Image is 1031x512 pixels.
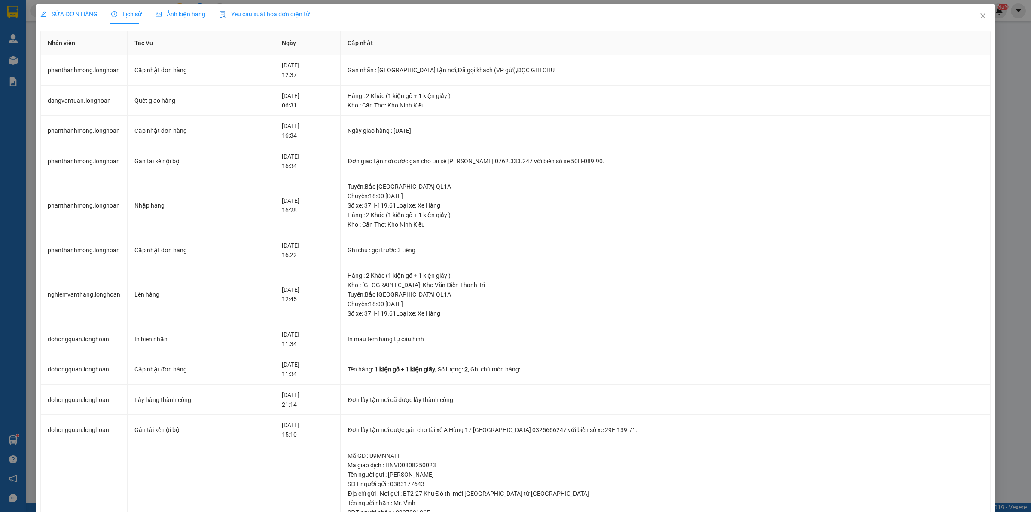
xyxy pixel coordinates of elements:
[282,360,334,379] div: [DATE] 11:34
[348,470,983,479] div: Tên người gửi : [PERSON_NAME]
[41,31,128,55] th: Nhân viên
[348,460,983,470] div: Mã giao dịch : HNVD0808250023
[348,489,983,498] div: Địa chỉ gửi : Nơi gửi : BT2-27 Khu Đô thị mới [GEOGRAPHIC_DATA] từ [GEOGRAPHIC_DATA]
[348,290,983,318] div: Tuyến : Bắc [GEOGRAPHIC_DATA] QL1A Chuyến: 18:00 [DATE] Số xe: 37H-119.61 Loại xe: Xe Hàng
[348,451,983,460] div: Mã GD : U9MNNAFI
[282,91,334,110] div: [DATE] 06:31
[40,11,46,17] span: edit
[134,245,268,255] div: Cập nhật đơn hàng
[134,126,268,135] div: Cập nhật đơn hàng
[219,11,310,18] span: Yêu cầu xuất hóa đơn điện tử
[464,366,468,373] span: 2
[282,241,334,260] div: [DATE] 16:22
[41,235,128,266] td: phanthanhmong.longhoan
[348,126,983,135] div: Ngày giao hàng : [DATE]
[348,498,983,508] div: Tên người nhận : Mr. Vĩnh
[348,280,983,290] div: Kho : [GEOGRAPHIC_DATA]: Kho Văn Điển Thanh Trì
[282,196,334,215] div: [DATE] 16:28
[348,210,983,220] div: Hàng : 2 Khác (1 kiện gỗ + 1 kiện giấy )
[134,334,268,344] div: In biên nhận
[282,121,334,140] div: [DATE] 16:34
[348,156,983,166] div: Đơn giao tận nơi được gán cho tài xế [PERSON_NAME] 0762.333.247 với biển số xe 50H-089.90.
[348,182,983,210] div: Tuyến : Bắc [GEOGRAPHIC_DATA] QL1A Chuyến: 18:00 [DATE] Số xe: 37H-119.61 Loại xe: Xe Hàng
[275,31,341,55] th: Ngày
[41,55,128,86] td: phanthanhmong.longhoan
[41,415,128,445] td: dohongquan.longhoan
[348,334,983,344] div: In mẫu tem hàng tự cấu hình
[128,31,275,55] th: Tác Vụ
[219,11,226,18] img: icon
[41,324,128,355] td: dohongquan.longhoan
[41,176,128,235] td: phanthanhmong.longhoan
[156,11,205,18] span: Ảnh kiện hàng
[348,245,983,255] div: Ghi chú : gọi trước 3 tiếng
[41,146,128,177] td: phanthanhmong.longhoan
[156,11,162,17] span: picture
[134,156,268,166] div: Gán tài xế nội bộ
[282,152,334,171] div: [DATE] 16:34
[282,330,334,349] div: [DATE] 11:34
[348,271,983,280] div: Hàng : 2 Khác (1 kiện gỗ + 1 kiện giấy )
[348,101,983,110] div: Kho : Cần Thơ: Kho Ninh Kiều
[348,220,983,229] div: Kho : Cần Thơ: Kho Ninh Kiều
[341,31,991,55] th: Cập nhật
[134,290,268,299] div: Lên hàng
[134,96,268,105] div: Quét giao hàng
[41,354,128,385] td: dohongquan.longhoan
[375,366,435,373] span: 1 kiện gỗ + 1 kiện giấy
[348,425,983,435] div: Đơn lấy tận nơi được gán cho tài xế A Hùng 17 [GEOGRAPHIC_DATA] 0325666247 với biển số xe 29E-139...
[348,395,983,405] div: Đơn lấy tận nơi đã được lấy thành công.
[348,479,983,489] div: SĐT người gửi : 0383177643
[282,390,334,409] div: [DATE] 21:14
[134,65,268,75] div: Cập nhật đơn hàng
[134,201,268,210] div: Nhập hàng
[348,365,983,374] div: Tên hàng: , Số lượng: , Ghi chú món hàng:
[111,11,117,17] span: clock-circle
[41,116,128,146] td: phanthanhmong.longhoan
[282,61,334,80] div: [DATE] 12:37
[41,265,128,324] td: nghiemvanthang.longhoan
[134,395,268,405] div: Lấy hàng thành công
[282,285,334,304] div: [DATE] 12:45
[41,385,128,415] td: dohongquan.longhoan
[111,11,142,18] span: Lịch sử
[134,425,268,435] div: Gán tài xế nội bộ
[40,11,98,18] span: SỬA ĐƠN HÀNG
[348,65,983,75] div: Gán nhãn : [GEOGRAPHIC_DATA] tận nơi,Đã gọi khách (VP gửi),ĐỌC GHI CHÚ
[971,4,995,28] button: Close
[979,12,986,19] span: close
[41,86,128,116] td: dangvantuan.longhoan
[282,420,334,439] div: [DATE] 15:10
[348,91,983,101] div: Hàng : 2 Khác (1 kiện gỗ + 1 kiện giấy )
[134,365,268,374] div: Cập nhật đơn hàng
